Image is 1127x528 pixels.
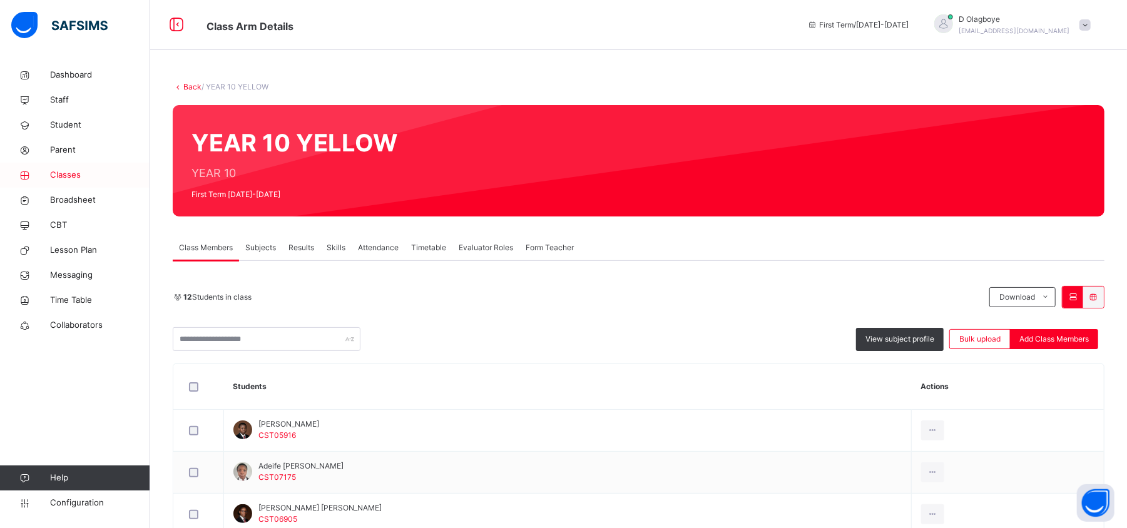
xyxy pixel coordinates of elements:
span: Class Members [179,242,233,253]
b: 12 [183,292,192,302]
span: [PERSON_NAME] [PERSON_NAME] [258,502,382,514]
th: Actions [911,364,1104,410]
span: [EMAIL_ADDRESS][DOMAIN_NAME] [959,27,1070,34]
span: Dashboard [50,69,150,81]
span: Classes [50,169,150,181]
span: CBT [50,219,150,231]
span: Students in class [183,292,252,303]
span: Download [999,292,1035,303]
span: Subjects [245,242,276,253]
span: CST05916 [258,430,296,440]
span: Skills [327,242,345,253]
span: Broadsheet [50,194,150,206]
span: Adeife [PERSON_NAME] [258,460,344,472]
span: Add Class Members [1019,333,1089,345]
span: CST07175 [258,472,296,482]
span: Time Table [50,294,150,307]
th: Students [224,364,912,410]
span: Configuration [50,497,150,509]
span: Messaging [50,269,150,282]
span: View subject profile [865,333,934,345]
span: Bulk upload [959,333,1001,345]
span: session/term information [807,19,909,31]
span: [PERSON_NAME] [258,419,319,430]
span: Class Arm Details [207,20,293,33]
span: Results [288,242,314,253]
span: D Olagboye [959,14,1070,25]
span: Form Teacher [526,242,574,253]
img: safsims [11,12,108,38]
span: Attendance [358,242,399,253]
span: Staff [50,94,150,106]
button: Open asap [1077,484,1114,522]
span: / YEAR 10 YELLOW [201,82,268,91]
span: Help [50,472,150,484]
span: Lesson Plan [50,244,150,256]
div: DOlagboye [922,14,1097,36]
span: CST06905 [258,514,297,524]
span: Timetable [411,242,446,253]
a: Back [183,82,201,91]
span: Student [50,119,150,131]
span: Collaborators [50,319,150,332]
span: Evaluator Roles [459,242,513,253]
span: Parent [50,144,150,156]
